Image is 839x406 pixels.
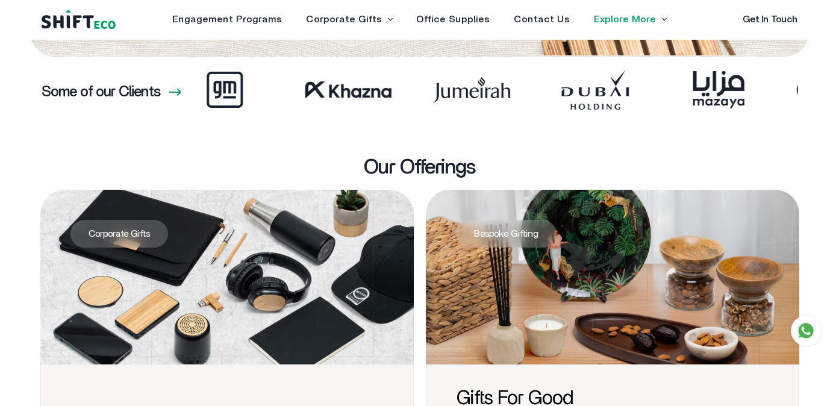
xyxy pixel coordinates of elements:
a: Engagement Programs [172,14,282,24]
a: Get In Touch [743,14,797,24]
h3: Our Offerings [364,157,475,178]
a: Explore More [594,14,656,24]
a: Contact Us [514,14,570,24]
a: Office Supplies [416,14,490,24]
span: Corporate Gifts [70,220,168,248]
img: bespoke_gift.png [426,190,799,364]
img: Frame_59.webp [272,69,396,111]
span: Bespoke Gifting [456,220,557,248]
img: mazaya.webp [643,69,766,111]
a: Corporate Gifts [306,14,382,24]
img: corporate_gift.png [40,190,414,364]
img: Frame_42.webp [149,69,272,111]
img: Frame_41.webp [519,69,643,111]
h3: Some of our Clients [42,85,160,99]
img: Frame_38.webp [396,69,519,111]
